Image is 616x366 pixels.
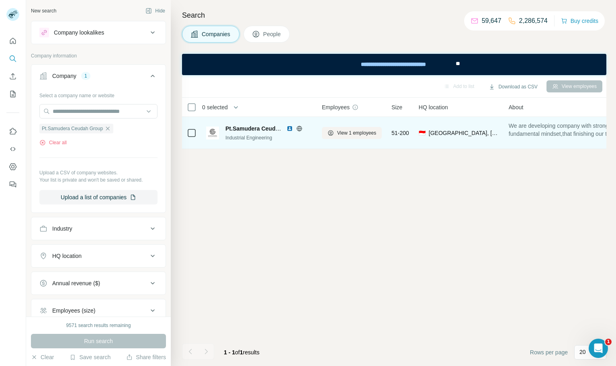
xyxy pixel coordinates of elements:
[126,353,166,361] button: Share filters
[52,279,100,287] div: Annual revenue ($)
[54,29,104,37] div: Company lookalikes
[39,190,158,204] button: Upload a list of companies
[6,142,19,156] button: Use Surfe API
[589,339,608,358] iframe: Intercom live chat
[579,348,586,356] p: 20
[6,69,19,84] button: Enrich CSV
[6,124,19,139] button: Use Surfe on LinkedIn
[66,322,131,329] div: 9571 search results remaining
[482,16,501,26] p: 59,647
[322,103,350,111] span: Employees
[140,5,171,17] button: Hide
[225,125,301,132] span: Pt.Samudera Ceudah Group
[225,134,312,141] div: Industrial Engineering
[235,349,240,356] span: of
[6,51,19,66] button: Search
[605,339,612,345] span: 1
[561,15,598,27] button: Buy credits
[52,225,72,233] div: Industry
[31,274,166,293] button: Annual revenue ($)
[52,307,95,315] div: Employees (size)
[31,353,54,361] button: Clear
[182,54,606,75] iframe: Banner
[202,103,228,111] span: 0 selected
[206,127,219,139] img: Logo of Pt.Samudera Ceudah Group
[391,129,409,137] span: 51-200
[483,81,543,93] button: Download as CSV
[509,103,524,111] span: About
[31,301,166,320] button: Employees (size)
[39,169,158,176] p: Upload a CSV of company websites.
[6,177,19,192] button: Feedback
[81,72,90,80] div: 1
[39,139,67,146] button: Clear all
[31,219,166,238] button: Industry
[419,129,426,137] span: 🇮🇩
[224,349,260,356] span: results
[6,34,19,48] button: Quick start
[391,103,402,111] span: Size
[6,159,19,174] button: Dashboard
[31,7,56,14] div: New search
[39,89,158,99] div: Select a company name or website
[42,125,103,132] span: Pt.Samudera Ceudah Group
[70,353,111,361] button: Save search
[39,176,158,184] p: Your list is private and won't be saved or shared.
[419,103,448,111] span: HQ location
[429,129,499,137] span: [GEOGRAPHIC_DATA], [GEOGRAPHIC_DATA], [GEOGRAPHIC_DATA]
[52,252,82,260] div: HQ location
[263,30,282,38] span: People
[322,127,382,139] button: View 1 employees
[202,30,231,38] span: Companies
[31,66,166,89] button: Company1
[337,129,376,137] span: View 1 employees
[224,349,235,356] span: 1 - 1
[240,349,243,356] span: 1
[31,246,166,266] button: HQ location
[31,23,166,42] button: Company lookalikes
[52,72,76,80] div: Company
[530,348,568,356] span: Rows per page
[182,10,606,21] h4: Search
[6,87,19,101] button: My lists
[519,16,548,26] p: 2,286,574
[287,125,293,132] img: LinkedIn logo
[31,52,166,59] p: Company information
